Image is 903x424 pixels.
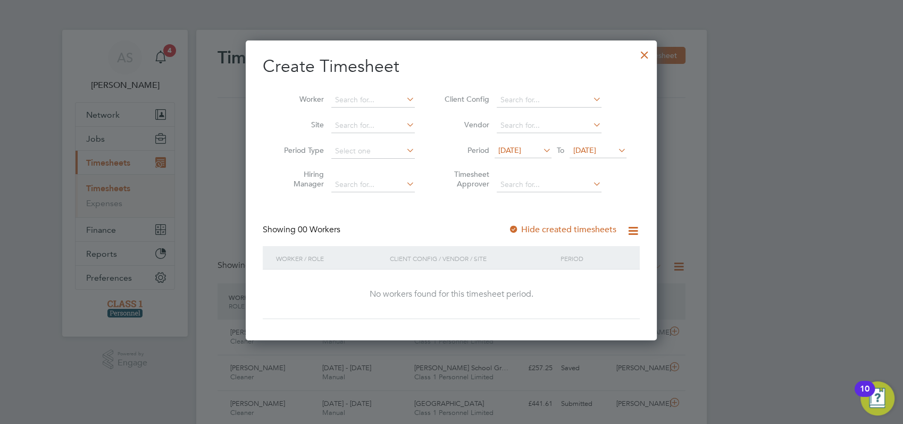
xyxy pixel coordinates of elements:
label: Timesheet Approver [441,169,489,189]
div: No workers found for this timesheet period. [273,289,629,300]
input: Search for... [331,177,415,192]
span: [DATE] [498,145,521,155]
label: Period Type [276,145,324,155]
label: Hide created timesheets [508,224,616,235]
span: 00 Workers [298,224,340,235]
label: Vendor [441,120,489,129]
h2: Create Timesheet [263,55,640,78]
label: Hiring Manager [276,169,324,189]
input: Select one [331,144,415,159]
label: Period [441,145,489,155]
div: Worker / Role [273,246,387,271]
div: 10 [860,389,869,403]
label: Site [276,120,324,129]
label: Client Config [441,94,489,104]
label: Worker [276,94,324,104]
input: Search for... [331,118,415,133]
input: Search for... [497,177,601,192]
div: Showing [263,224,342,235]
input: Search for... [331,93,415,108]
input: Search for... [497,118,601,133]
span: To [554,143,567,157]
input: Search for... [497,93,601,108]
div: Client Config / Vendor / Site [387,246,558,271]
button: Open Resource Center, 10 new notifications [860,381,894,415]
span: [DATE] [573,145,596,155]
div: Period [558,246,629,271]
